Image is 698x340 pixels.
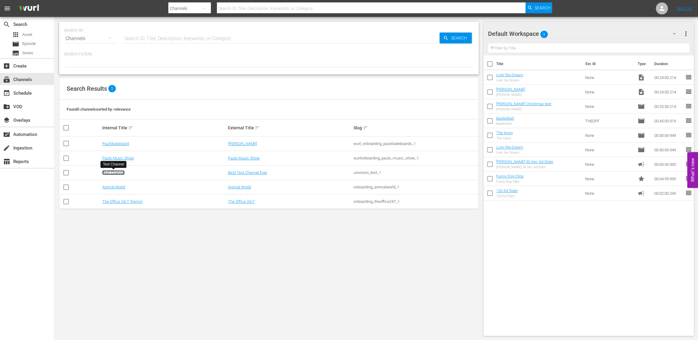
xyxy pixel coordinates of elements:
span: Video [637,74,645,81]
td: 00:30:00.949 [652,143,685,157]
button: Open Feedback Widget [687,152,698,188]
button: Search [439,33,472,43]
a: Pauls Music Show [228,156,259,160]
span: Asset [12,31,19,38]
div: Livin' the Dream [496,78,523,82]
td: None [583,128,635,143]
span: Asset [22,32,32,38]
span: 5 [108,85,116,92]
span: Automation [3,131,10,138]
div: Test Channel [103,162,124,167]
td: None [583,143,635,157]
span: reorder [685,74,692,81]
span: Schedule [3,90,10,97]
span: sort [128,125,134,131]
span: Episode [637,117,645,124]
span: VOD [3,103,10,110]
th: Type [634,55,650,72]
div: The Injury [496,136,513,140]
span: reorder [685,146,692,153]
span: reorder [685,117,692,124]
div: onboarding_theoffice247_1 [354,199,477,204]
span: Ad [637,190,645,197]
div: Livin' the Dream [496,151,523,155]
div: onboarding_animalworld_1 [354,185,477,189]
a: Basketball [496,116,514,121]
span: Search [3,21,10,28]
div: External Title [228,124,352,131]
td: 00:30:00.949 [652,128,685,143]
td: 00:25:30.214 [652,99,685,114]
div: Funny Dog Clips [496,180,524,184]
a: PaulSkateboard [102,141,129,146]
span: reorder [685,131,692,139]
span: Ingestion [3,144,10,152]
span: Episode [22,41,36,47]
a: [PERSON_NAME] Christmas test [496,102,551,106]
div: univision_test_1 [354,170,477,175]
th: Ext. ID [582,55,634,72]
span: menu [4,5,11,12]
th: Duration [650,55,687,72]
span: Overlays [3,117,10,124]
span: Ad [637,161,645,168]
td: None [583,157,635,172]
a: Sign Out [677,6,692,11]
div: [PERSON_NAME] [496,107,551,111]
a: Livin' the Dream [496,145,523,150]
span: sort [255,125,260,131]
button: more_vert [682,27,689,41]
span: Episode [637,146,645,153]
div: Basketball [496,122,514,126]
td: None [583,70,635,85]
td: None [583,186,635,200]
span: Search Results [67,85,107,92]
span: sort [363,125,368,131]
span: reorder [685,160,692,168]
td: THEOFF [583,114,635,128]
a: Livin' the Dream [496,73,523,77]
a: 120 Ad Slate [496,188,518,193]
span: reorder [685,175,692,182]
a: Best Test Channel Ever [228,170,267,175]
div: Default Workspace [488,25,681,42]
a: The Office 24/7 (Demo) [102,199,143,204]
span: Create [3,62,10,70]
button: Search [525,2,552,13]
td: None [583,99,635,114]
span: Search [535,2,550,13]
div: Slug [354,124,477,131]
td: 00:04:59.990 [652,172,685,186]
a: Animal World [228,185,251,189]
div: [PERSON_NAME] 30 Sec Ad-Slate [496,165,553,169]
td: None [583,85,635,99]
td: 00:45:00.919 [652,114,685,128]
a: [PERSON_NAME] 30 Sec Ad-Slate [496,159,553,164]
span: Series [12,49,19,57]
p: Search Filters: [64,52,474,57]
a: Animal World [102,185,125,189]
th: Title [496,55,582,72]
a: The Injury [496,131,513,135]
span: Series [22,50,33,56]
a: The Office 24/7 [228,199,254,204]
a: Funny Dog Clips [496,174,524,178]
span: Search [449,33,472,43]
div: wurl_onboarding_paulskateboards_1 [354,141,477,146]
span: reorder [685,102,692,110]
span: 9 [540,28,548,41]
td: None [583,172,635,186]
a: [PERSON_NAME] [228,141,257,146]
div: Internal Title [102,124,226,131]
span: Promo [637,175,645,182]
span: Reports [3,158,10,165]
td: 00:24:00.214 [652,70,685,85]
span: reorder [685,88,692,95]
span: more_vert [682,30,689,37]
td: 00:02:00.245 [652,186,685,200]
div: 120 Ad Slate [496,194,518,198]
div: [PERSON_NAME] [496,93,525,97]
td: 00:24:00.214 [652,85,685,99]
span: Episode [12,40,19,48]
span: Episode [637,132,645,139]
